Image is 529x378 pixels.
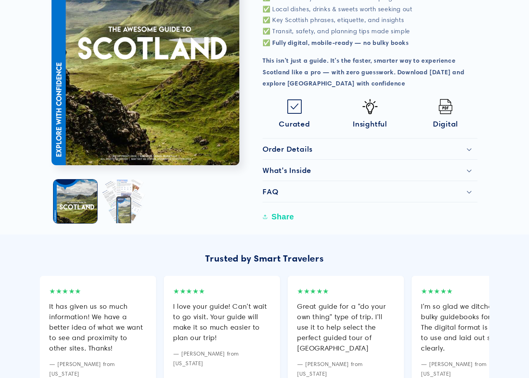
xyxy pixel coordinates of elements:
[421,285,519,298] div: ★★★★★
[297,285,395,298] div: ★★★★★
[263,208,296,225] button: Share
[353,119,387,128] span: Insightful
[53,180,97,223] button: Load image 1 in gallery view
[263,160,477,181] summary: What's Inside
[263,166,311,175] h2: What's Inside
[433,119,458,128] span: Digital
[263,39,409,46] strong: ✅ Fully digital, mobile-ready — no bulky books
[263,139,477,159] summary: Order Details
[101,180,145,223] button: Load image 2 in gallery view
[438,99,453,114] img: Pdf.png
[263,56,464,87] strong: This isn’t just a guide. It’s the faster, smarter way to experience Scotland like a pro — with ze...
[49,285,147,298] div: ★★★★★
[362,99,378,114] img: Idea-icon.png
[279,119,310,128] span: Curated
[173,301,271,343] div: I love your guide! Can't wait to go visit. Your guide will make it so much easier to plan our trip!
[173,349,271,368] div: — [PERSON_NAME] from [US_STATE]
[49,301,147,353] div: It has given us so much information! We have a better idea of what we want to see and proximity t...
[297,301,395,353] div: Great guide for a "do your own thing" type of trip. I'll use it to help select the perfect guided...
[263,144,313,154] h2: Order Details
[40,250,489,267] div: Trusted by Smart Travelers
[263,181,477,202] summary: FAQ
[173,285,271,298] div: ★★★★★
[263,187,278,196] h2: FAQ
[421,301,519,353] div: I'm so glad we ditched the bulky guidebooks for this! The digital format is easier to use and lai...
